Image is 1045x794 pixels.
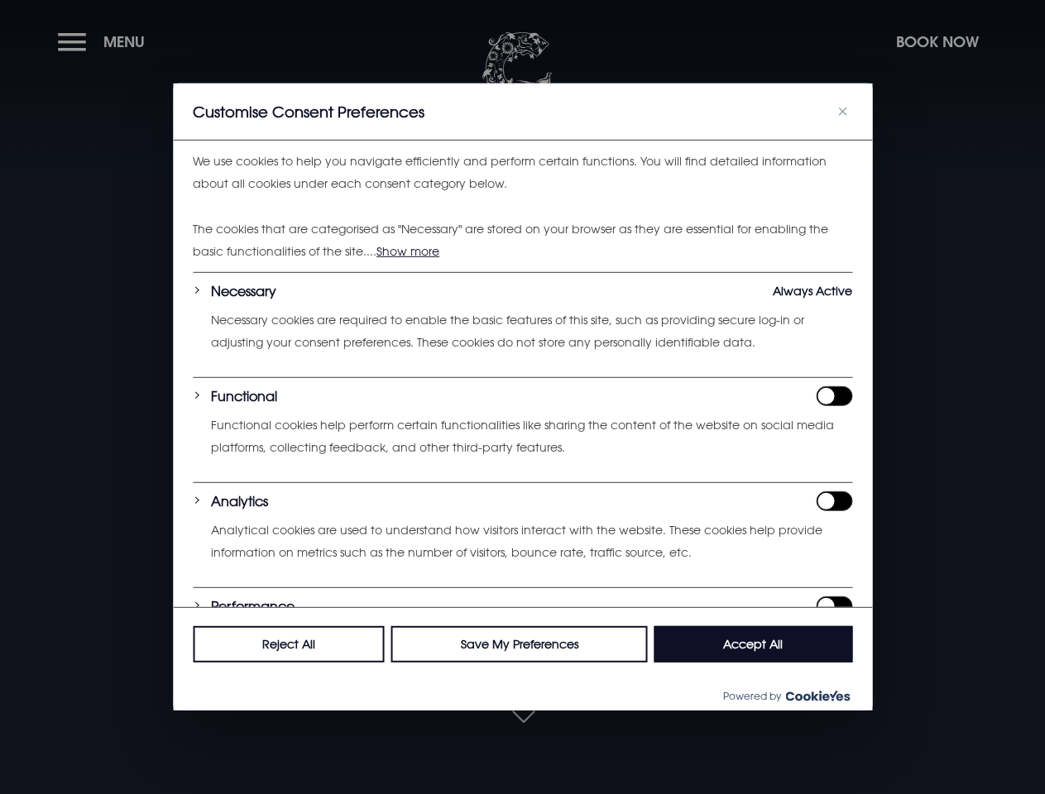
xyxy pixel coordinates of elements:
[211,309,852,353] p: Necessary cookies are required to enable the basic features of this site, such as providing secur...
[211,519,852,563] p: Analytical cookies are used to understand how visitors interact with the website. These cookies h...
[193,218,852,262] p: The cookies that are categorised as "Necessary" are stored on your browser as they are essential ...
[816,596,852,616] input: Enable Performance
[654,626,852,662] button: Accept All
[211,386,277,406] button: Functional
[391,626,648,662] button: Save My Preferences
[211,491,268,511] button: Analytics
[193,151,852,194] p: We use cookies to help you navigate efficiently and perform certain functions. You will find deta...
[838,108,846,116] img: Close
[193,626,385,662] button: Reject All
[173,84,872,710] div: Customise Consent Preferences
[785,691,850,701] img: Cookieyes logo
[211,281,276,301] button: Necessary
[773,281,852,301] span: Always Active
[211,596,295,616] button: Performance
[816,386,852,406] input: Enable Functional
[832,102,852,122] button: Close
[193,102,424,122] span: Customise Consent Preferences
[376,241,439,261] button: Show more
[173,681,872,710] div: Powered by
[816,491,852,511] input: Enable Analytics
[211,414,852,458] p: Functional cookies help perform certain functionalities like sharing the content of the website o...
